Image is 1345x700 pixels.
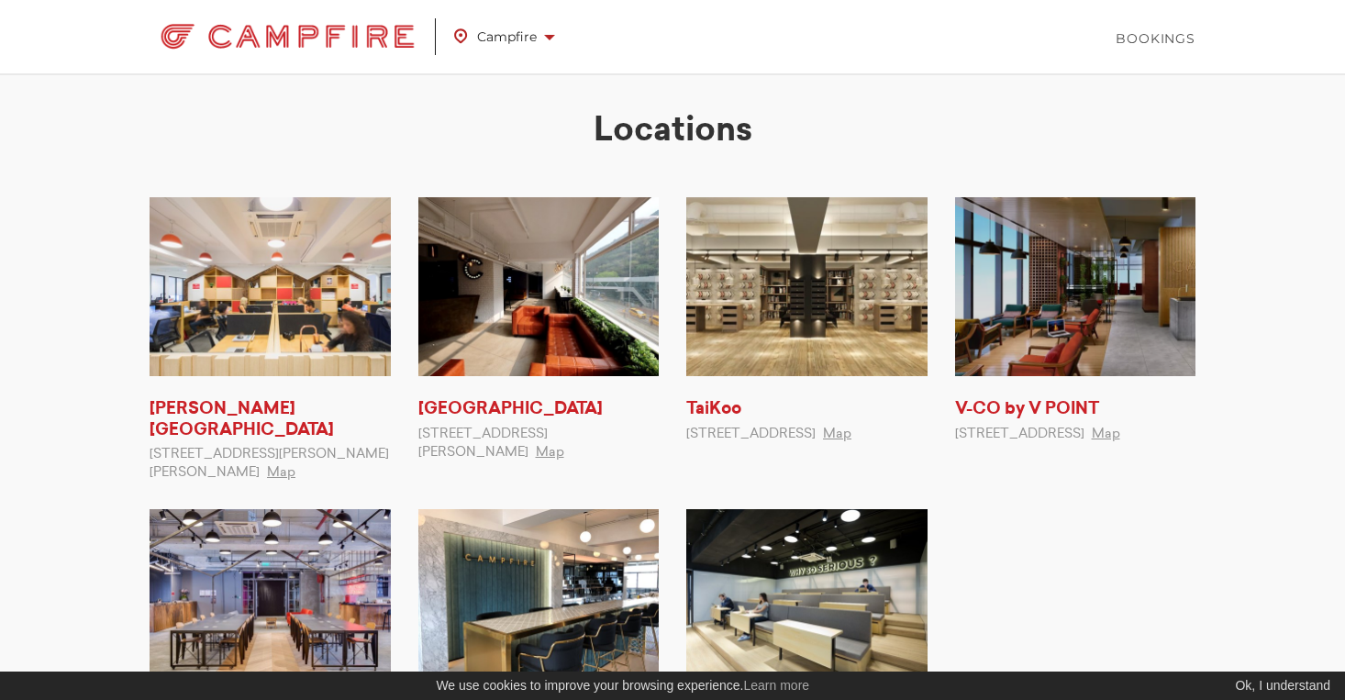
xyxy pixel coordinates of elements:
[955,401,1099,417] a: V-CO by V POINT
[1116,29,1195,48] a: Bookings
[454,16,573,58] a: Campfire
[150,110,1195,151] h2: Locations
[150,18,426,55] img: Campfire
[955,197,1196,376] img: V-CO by V POINT
[267,466,295,479] a: Map
[418,509,660,688] img: Wong Chuk Hang 16/F
[418,401,603,417] a: [GEOGRAPHIC_DATA]
[686,401,741,417] a: TaiKoo
[823,428,851,440] a: Map
[150,197,391,376] img: Kennedy Town
[150,509,391,688] img: Wong Chuk Hang
[150,401,334,439] a: [PERSON_NAME][GEOGRAPHIC_DATA]
[418,428,548,459] span: [STREET_ADDRESS][PERSON_NAME]
[955,428,1084,440] span: [STREET_ADDRESS]
[1092,428,1120,440] a: Map
[418,197,660,376] img: Quarry Bay
[1230,676,1330,695] div: Ok, I understand
[686,428,816,440] span: [STREET_ADDRESS]
[436,678,809,693] span: We use cookies to improve your browsing experience.
[686,197,928,376] img: TaiKoo
[150,448,389,479] span: [STREET_ADDRESS][PERSON_NAME][PERSON_NAME]
[686,509,928,688] img: Wong Chuk Hang 7/F
[150,14,454,60] a: Campfire
[454,25,555,49] span: Campfire
[744,678,810,693] a: Learn more
[536,446,564,459] a: Map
